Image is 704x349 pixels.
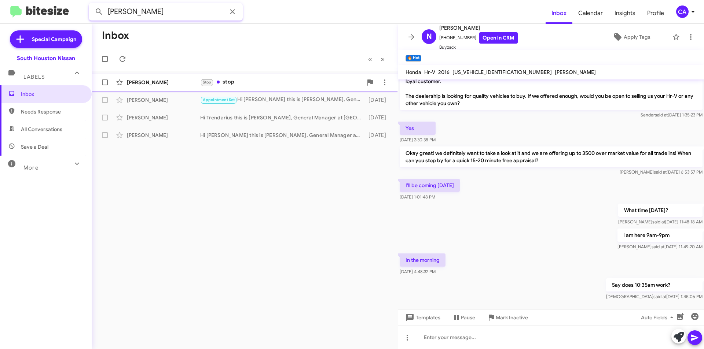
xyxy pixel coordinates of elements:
[89,3,243,21] input: Search
[606,294,703,299] span: [DEMOGRAPHIC_DATA] [DATE] 1:45:06 PM
[127,79,200,86] div: [PERSON_NAME]
[439,32,518,44] span: [PHONE_NUMBER]
[200,96,365,104] div: Hi [PERSON_NAME] this is [PERSON_NAME], General Manager at [GEOGRAPHIC_DATA] Nissan. Thanks for b...
[461,311,475,324] span: Pause
[654,169,667,175] span: said at
[438,69,450,75] span: 2016
[426,31,432,42] span: N
[365,131,392,139] div: [DATE]
[406,69,421,75] span: Honda
[670,5,696,18] button: CA
[439,44,518,51] span: Buyback
[641,311,676,324] span: Auto Fields
[21,90,83,98] span: Inbox
[400,67,703,110] p: Hi [PERSON_NAME] this is [PERSON_NAME], General Sales Manager at [GEOGRAPHIC_DATA] Nissan. Thanks...
[479,32,518,44] a: Open in CRM
[439,23,518,32] span: [PERSON_NAME]
[365,96,392,104] div: [DATE]
[641,3,670,24] a: Profile
[652,219,665,224] span: said at
[618,219,703,224] span: [PERSON_NAME] [DATE] 11:48:18 AM
[21,108,83,115] span: Needs Response
[127,114,200,121] div: [PERSON_NAME]
[21,126,62,133] span: All Conversations
[127,96,200,104] div: [PERSON_NAME]
[546,3,572,24] a: Inbox
[381,55,385,64] span: »
[424,69,435,75] span: Hr-V
[365,114,392,121] div: [DATE]
[102,30,129,41] h1: Inbox
[400,146,703,167] p: Okay great! we definitely want to take a look at it and we are offering up to 3500 over market va...
[400,253,445,267] p: In the morning
[452,69,552,75] span: [US_VEHICLE_IDENTIFICATION_NUMBER]
[400,179,460,192] p: I'll be coming [DATE]
[364,52,389,67] nav: Page navigation example
[620,169,703,175] span: [PERSON_NAME] [DATE] 6:53:57 PM
[200,78,363,86] div: stop
[555,69,596,75] span: [PERSON_NAME]
[652,244,664,249] span: said at
[617,229,703,242] p: I am here 9am-9pm
[641,112,703,118] span: Sender [DATE] 1:35:23 PM
[200,131,365,139] div: Hi [PERSON_NAME] this is [PERSON_NAME], General Manager at [GEOGRAPHIC_DATA] Nissan. I saw you co...
[10,30,82,48] a: Special Campaign
[676,5,689,18] div: CA
[400,122,436,135] p: Yes
[203,97,235,102] span: Appointment Set
[653,294,666,299] span: said at
[404,311,440,324] span: Templates
[376,52,389,67] button: Next
[655,112,668,118] span: said at
[496,311,528,324] span: Mark Inactive
[481,311,534,324] button: Mark Inactive
[21,143,48,151] span: Save a Deal
[364,52,377,67] button: Previous
[400,137,436,142] span: [DATE] 2:30:38 PM
[406,55,421,62] small: 🔥 Hot
[609,3,641,24] a: Insights
[200,114,365,121] div: Hi Trendarius this is [PERSON_NAME], General Manager at [GEOGRAPHIC_DATA] Nissan. I saw you conne...
[368,55,372,64] span: «
[635,311,682,324] button: Auto Fields
[32,36,76,43] span: Special Campaign
[594,30,669,44] button: Apply Tags
[17,55,75,62] div: South Houston Nissan
[618,204,703,217] p: What time [DATE]?
[606,278,703,292] p: Say does 10:35am work?
[203,80,212,85] span: Stop
[23,74,45,80] span: Labels
[624,30,650,44] span: Apply Tags
[572,3,609,24] a: Calendar
[446,311,481,324] button: Pause
[400,269,436,274] span: [DATE] 4:48:32 PM
[398,311,446,324] button: Templates
[400,194,435,200] span: [DATE] 1:01:48 PM
[127,131,200,139] div: [PERSON_NAME]
[617,244,703,249] span: [PERSON_NAME] [DATE] 11:49:20 AM
[23,164,38,171] span: More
